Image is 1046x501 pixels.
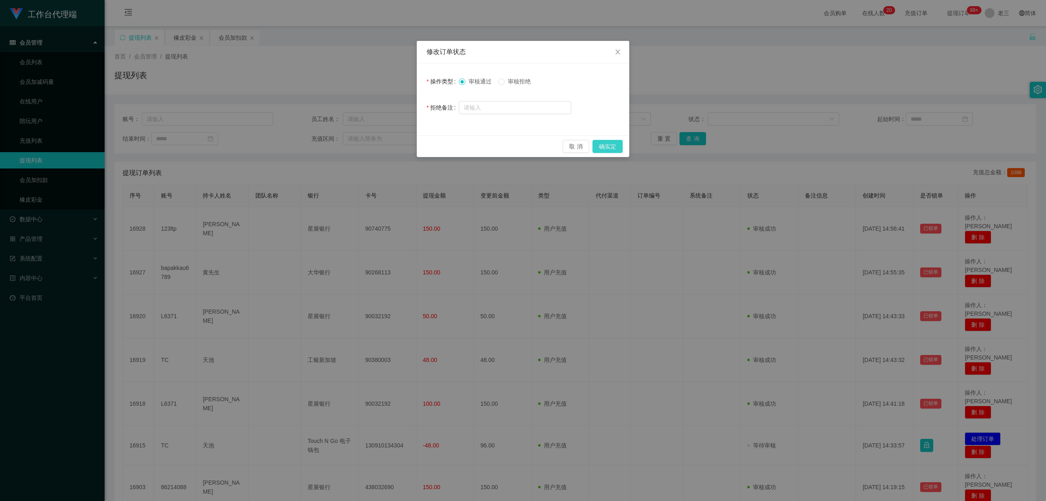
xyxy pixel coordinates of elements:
button: 确实定 [592,140,623,153]
i: 图标： 关闭 [615,49,621,55]
font: 拒绝备注 [430,104,453,111]
label: 操作类型： [427,78,459,85]
font: 审核拒绝 [508,78,531,85]
label: 拒绝备注： [427,104,459,111]
button: 关闭 [606,41,629,64]
font: 操作类型 [430,78,453,85]
font: 修改订单状态 [427,48,466,55]
input: 请输入 [459,101,571,114]
font: 审核通过 [469,78,492,85]
button: 取消 [563,140,589,153]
